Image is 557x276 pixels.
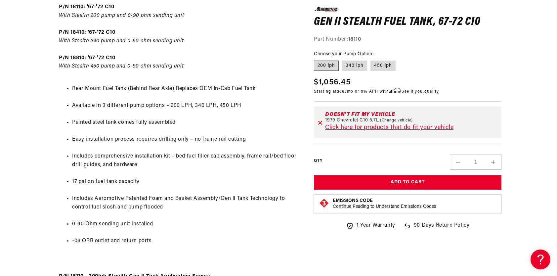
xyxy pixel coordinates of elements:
a: 90 Days Return Policy [403,221,470,237]
em: With Stealth 340 pump and 0-90 ohm sending unit [59,38,184,44]
span: $1,056.45 [314,76,351,88]
h1: Gen II Stealth Fuel Tank, 67-72 C10 [314,17,501,27]
p: Starting at /mo or 0% APR with . [314,88,439,95]
li: Includes Aeromotive Patented Foam and Basket Assembly/Gen II Tank Technology to control fuel slos... [72,195,297,211]
button: Add to Cart [314,175,501,190]
span: 90 Days Return Policy [414,221,470,237]
li: Painted steel tank comes fully assembled [72,118,297,127]
strong: 18110 [348,37,361,42]
label: 340 lph [342,60,367,71]
li: 17 gallon fuel tank capacity [72,178,297,186]
li: -06 ORB outlet and return ports [72,237,297,246]
a: 1 Year Warranty [346,221,395,230]
span: Affirm [389,88,401,93]
span: $66 [337,90,345,94]
li: 0-90 Ohm sending unit installed [72,220,297,229]
strong: P/N 18810: '67-'72 C10 [59,55,115,61]
label: QTY [314,158,322,164]
button: Emissions CodeContinue Reading to Understand Emissions Codes [333,198,436,210]
li: Easy installation process requires drilling only – no frame rail cutting [72,135,297,144]
legend: Choose your Pump Option: [314,50,374,57]
li: Includes comprehensive installation kit – bed fuel filler cap assembly, frame rail/bed floor dril... [72,152,297,169]
label: 450 lph [370,60,396,71]
a: See if you qualify - Learn more about Affirm Financing (opens in modal) [402,90,439,94]
span: 1979 Chevrolet C10 5.7L [325,118,379,123]
em: With Stealth 450 pump and 0-90 ohm sending unit [59,64,184,69]
label: 200 lph [314,60,339,71]
li: Rear Mount Fuel Tank (Behind Rear Axle) Replaces OEM In-Cab Fuel Tank [72,85,297,93]
em: With Stealth 200 pump and 0-90 ohm sending unit [59,13,184,18]
div: Part Number: [314,35,501,44]
p: Continue Reading to Understand Emissions Codes [333,204,436,210]
span: 1 Year Warranty [357,221,395,230]
strong: P/N 18110: '67-'72 C10 [59,4,114,10]
a: Click here for products that do fit your vehicle [325,125,453,131]
a: Change vehicle [380,118,413,123]
strong: Emissions Code [333,198,373,203]
li: Available in 3 different pump options – 200 LPH, 340 LPH, 450 LPH [72,102,297,110]
div: Doesn't fit my vehicle [325,112,497,117]
img: Emissions code [319,198,329,208]
strong: P/N 18410: '67-'72 C10 [59,30,115,35]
